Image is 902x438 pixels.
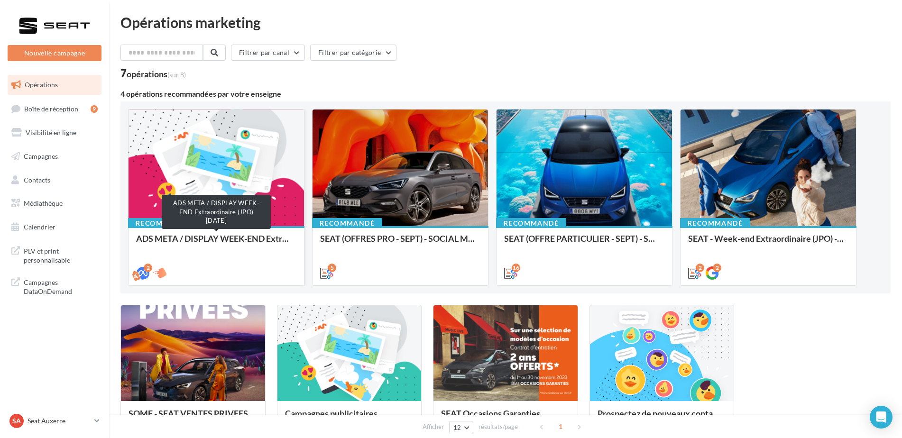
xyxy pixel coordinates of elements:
span: Afficher [423,422,444,431]
div: 9 [91,105,98,113]
span: Boîte de réception [24,104,78,112]
span: PLV et print personnalisable [24,245,98,265]
span: Campagnes DataOnDemand [24,276,98,296]
span: Campagnes [24,152,58,160]
div: 2 [144,264,152,272]
span: Calendrier [24,223,55,231]
div: Recommandé [496,218,566,228]
div: Opérations marketing [120,15,891,29]
div: SEAT - Week-end Extraordinaire (JPO) - GENERIQUE SEPT / OCTOBRE [688,234,848,253]
div: Open Intercom Messenger [870,406,893,429]
button: Filtrer par catégorie [310,45,396,61]
a: Campagnes DataOnDemand [6,272,103,300]
span: Contacts [24,175,50,183]
span: Médiathèque [24,199,63,207]
a: Campagnes [6,146,103,166]
span: 1 [553,419,568,434]
div: SEAT Occasions Garanties [441,409,570,428]
div: SEAT (OFFRE PARTICULIER - SEPT) - SOCIAL MEDIA [504,234,664,253]
a: Calendrier [6,217,103,237]
a: Médiathèque [6,193,103,213]
button: Filtrer par canal [231,45,305,61]
div: Recommandé [680,218,750,228]
div: Recommandé [128,218,198,228]
div: Recommandé [312,218,382,228]
div: 5 [328,264,336,272]
span: Opérations [25,81,58,89]
div: Campagnes publicitaires [285,409,414,428]
span: (sur 8) [167,71,186,79]
a: PLV et print personnalisable [6,241,103,269]
button: Nouvelle campagne [8,45,101,61]
p: Seat Auxerre [28,416,91,426]
a: Contacts [6,170,103,190]
a: Boîte de réception9 [6,99,103,119]
div: ADS META / DISPLAY WEEK-END Extraordinaire (JPO) [DATE] [136,234,296,253]
button: 12 [449,421,473,434]
a: SA Seat Auxerre [8,412,101,430]
span: 12 [453,424,461,431]
div: opérations [127,70,186,78]
a: Visibilité en ligne [6,123,103,143]
span: résultats/page [479,422,518,431]
div: 4 opérations recommandées par votre enseigne [120,90,891,98]
div: 16 [512,264,520,272]
div: Prospectez de nouveaux contacts [598,409,727,428]
div: SOME - SEAT VENTES PRIVEES [129,409,258,428]
div: 2 [713,264,721,272]
div: SEAT (OFFRES PRO - SEPT) - SOCIAL MEDIA [320,234,480,253]
span: Visibilité en ligne [26,128,76,137]
div: 2 [696,264,704,272]
div: 7 [120,68,186,79]
div: ADS META / DISPLAY WEEK-END Extraordinaire (JPO) [DATE] [162,195,271,229]
a: Opérations [6,75,103,95]
span: SA [12,416,21,426]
